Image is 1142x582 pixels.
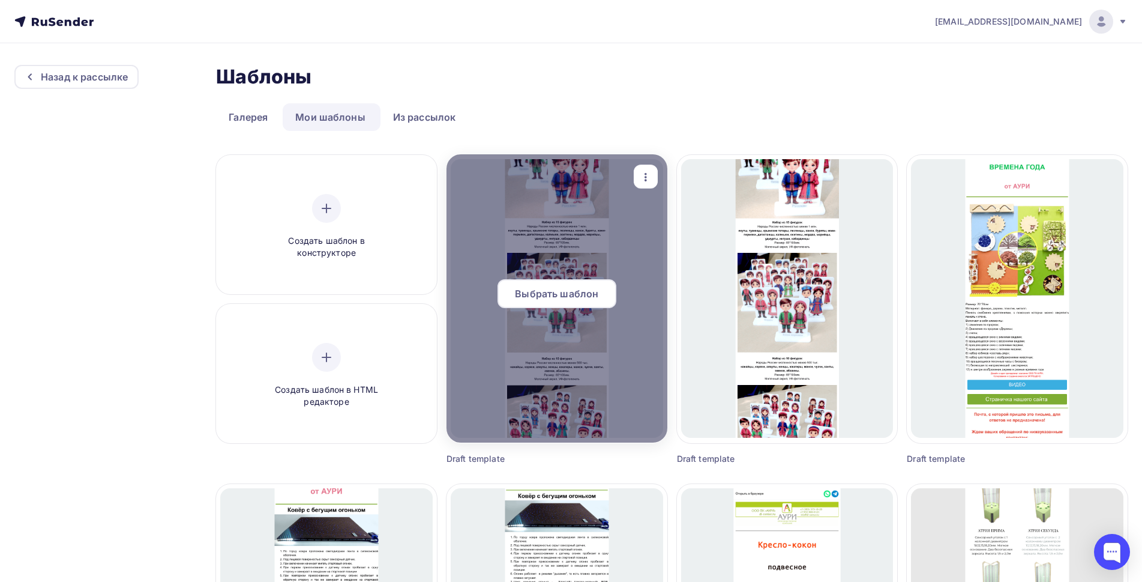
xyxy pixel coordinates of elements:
[269,235,383,259] span: Создать шаблон в конструкторе
[677,453,843,465] div: Draft template
[216,65,311,89] h2: Шаблоны
[283,103,378,131] a: Мои шаблоны
[907,453,1072,465] div: Draft template
[269,384,383,408] span: Создать шаблон в HTML редакторе
[41,70,128,84] div: Назад к рассылке
[935,10,1128,34] a: [EMAIL_ADDRESS][DOMAIN_NAME]
[380,103,469,131] a: Из рассылок
[515,286,598,301] span: Выбрать шаблон
[935,16,1082,28] span: [EMAIL_ADDRESS][DOMAIN_NAME]
[446,453,612,465] div: Draft template
[216,103,280,131] a: Галерея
